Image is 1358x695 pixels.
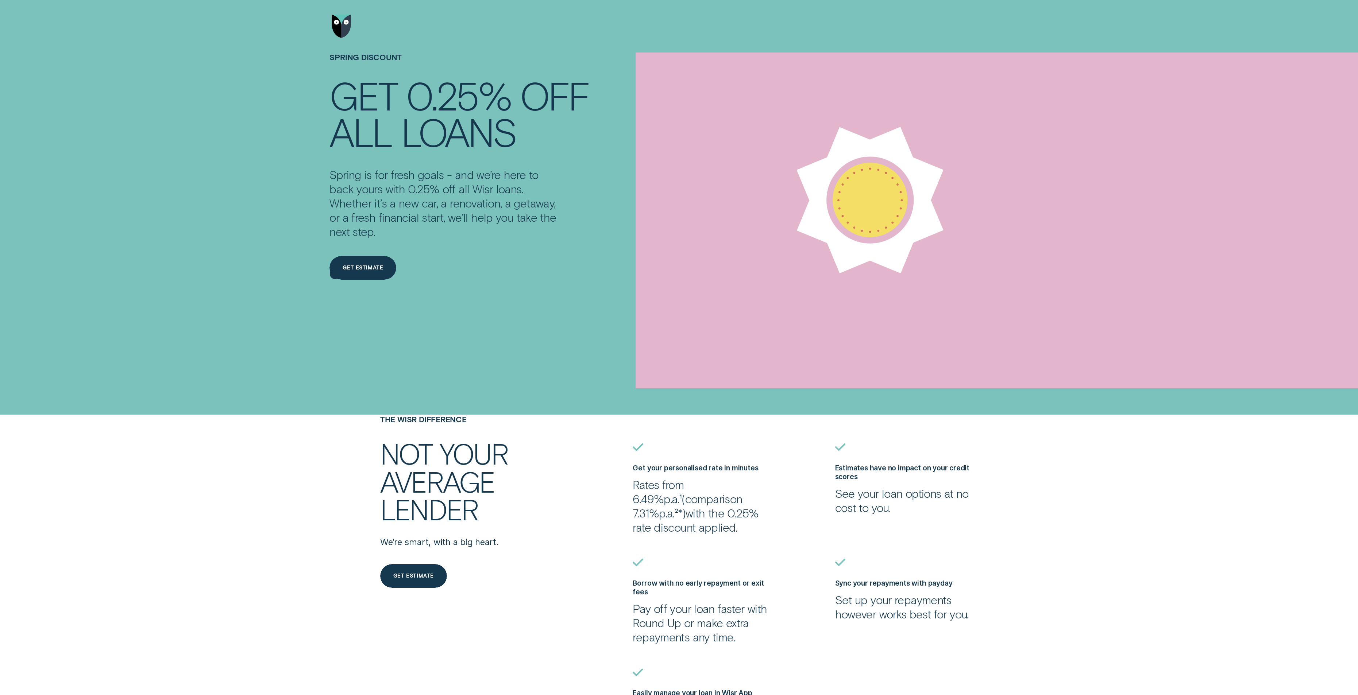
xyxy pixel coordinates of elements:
[682,506,686,520] span: )
[682,492,685,505] span: (
[401,113,516,150] div: loans
[835,593,978,621] p: Set up your repayments however works best for you.
[664,492,679,505] span: Per Annum
[633,477,776,534] p: Rates from 6.49% ¹ comparison 7.31% ²* with the 0.25% rate discount applied.
[633,601,776,644] p: Pay off your loan faster with Round Up or make extra repayments any time.
[664,492,679,505] span: p.a.
[659,506,675,520] span: p.a.
[380,536,574,548] p: We’re smart, with a big heart.
[332,15,351,38] img: Wisr
[406,77,511,113] div: 0.25%
[835,463,970,481] label: Estimates have no impact on your credit scores
[835,486,978,515] p: See your loan options at no cost to you.
[380,439,553,523] h2: Not your average lender
[329,77,589,150] h4: Get 0.25% off all loans
[329,256,396,280] a: Get estimate
[329,77,397,113] div: Get
[329,167,557,238] p: Spring is for fresh goals - and we’re here to back yours with 0.25% off all Wisr loans. Whether i...
[633,579,764,596] label: Borrow with no early repayment or exit fees
[633,463,758,472] label: Get your personalised rate in minutes
[659,506,675,520] span: Per Annum
[380,415,574,424] h4: THE WISR DIFFERENCE
[380,564,447,588] a: Get estimate
[329,53,589,77] h1: SPRING DISCOUNT
[520,77,589,113] div: off
[835,579,953,587] label: Sync your repayments with payday
[329,113,391,150] div: all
